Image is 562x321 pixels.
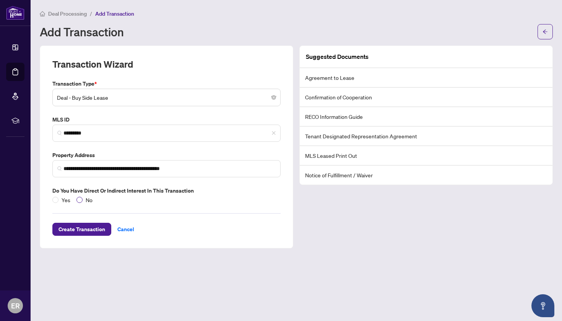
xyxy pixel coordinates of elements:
[300,146,552,165] li: MLS Leased Print Out
[300,126,552,146] li: Tenant Designated Representation Agreement
[90,9,92,18] li: /
[271,95,276,100] span: close-circle
[58,196,73,204] span: Yes
[40,11,45,16] span: home
[52,79,281,88] label: Transaction Type
[300,107,552,126] li: RECO Information Guide
[52,186,281,195] label: Do you have direct or indirect interest in this transaction
[40,26,124,38] h1: Add Transaction
[58,223,105,235] span: Create Transaction
[531,294,554,317] button: Open asap
[111,223,140,236] button: Cancel
[52,151,281,159] label: Property Address
[52,223,111,236] button: Create Transaction
[300,165,552,185] li: Notice of Fulfillment / Waiver
[300,88,552,107] li: Confirmation of Cooperation
[48,10,87,17] span: Deal Processing
[11,300,20,311] span: ER
[57,90,276,105] span: Deal - Buy Side Lease
[306,52,369,62] article: Suggested Documents
[57,131,62,135] img: search_icon
[52,115,281,124] label: MLS ID
[95,10,134,17] span: Add Transaction
[117,223,134,235] span: Cancel
[271,131,276,135] span: close
[52,58,133,70] h2: Transaction Wizard
[300,68,552,88] li: Agreement to Lease
[57,166,62,171] img: search_icon
[83,196,96,204] span: No
[6,6,24,20] img: logo
[543,29,548,34] span: arrow-left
